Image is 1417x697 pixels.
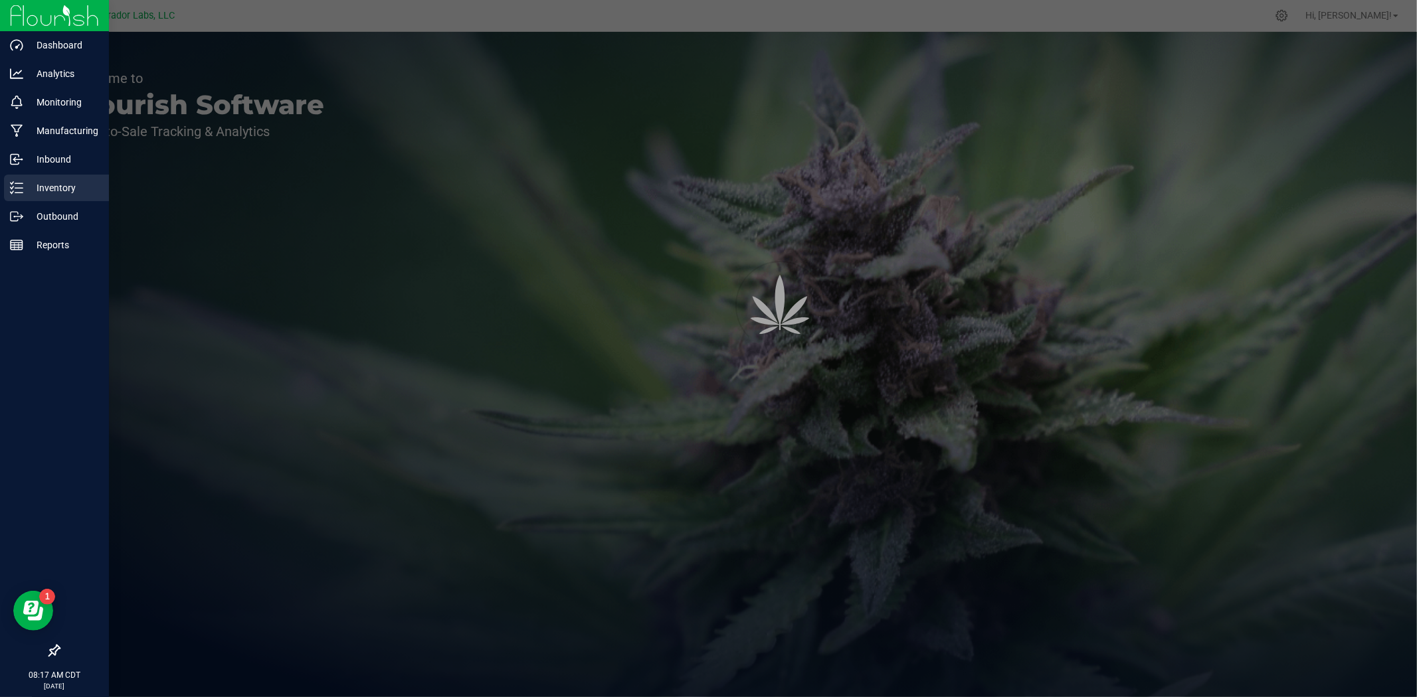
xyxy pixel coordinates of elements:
[23,237,103,253] p: Reports
[10,153,23,166] inline-svg: Inbound
[39,589,55,605] iframe: Resource center unread badge
[23,66,103,82] p: Analytics
[13,591,53,631] iframe: Resource center
[23,94,103,110] p: Monitoring
[23,37,103,53] p: Dashboard
[23,123,103,139] p: Manufacturing
[10,96,23,109] inline-svg: Monitoring
[10,39,23,52] inline-svg: Dashboard
[10,67,23,80] inline-svg: Analytics
[10,210,23,223] inline-svg: Outbound
[10,181,23,194] inline-svg: Inventory
[23,208,103,224] p: Outbound
[10,238,23,252] inline-svg: Reports
[23,151,103,167] p: Inbound
[6,669,103,681] p: 08:17 AM CDT
[6,681,103,691] p: [DATE]
[23,180,103,196] p: Inventory
[10,124,23,137] inline-svg: Manufacturing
